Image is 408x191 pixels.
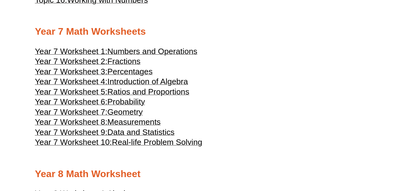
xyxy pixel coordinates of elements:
span: Year 7 Worksheet 7: [35,107,108,116]
span: Measurements [108,117,161,126]
a: Year 7 Worksheet 9:Data and Statistics [35,130,175,136]
a: Year 7 Worksheet 8:Measurements [35,120,161,126]
span: Numbers and Operations [108,47,198,56]
h2: Year 8 Math Worksheet [35,168,373,180]
span: Data and Statistics [108,128,175,137]
span: Ratios and Proportions [108,87,189,96]
a: Year 7 Worksheet 6:Probability [35,100,145,106]
span: Year 7 Worksheet 8: [35,117,108,126]
a: Year 7 Worksheet 5:Ratios and Proportions [35,90,189,96]
span: Probability [108,97,145,106]
span: Year 7 Worksheet 6: [35,97,108,106]
span: Year 7 Worksheet 4: [35,77,108,86]
a: Year 7 Worksheet 1:Numbers and Operations [35,49,198,56]
span: Year 7 Worksheet 5: [35,87,108,96]
a: Year 7 Worksheet 3:Percentages [35,70,153,76]
span: Year 7 Worksheet 2: [35,57,108,66]
span: Year 7 Worksheet 9: [35,128,108,137]
span: Fractions [108,57,141,66]
a: Year 7 Worksheet 10:Real-life Problem Solving [35,140,202,146]
span: Year 7 Worksheet 3: [35,67,108,76]
span: Year 7 Worksheet 10: [35,138,112,147]
span: Percentages [108,67,153,76]
a: Year 7 Worksheet 4:Introduction of Algebra [35,80,188,86]
a: Year 7 Worksheet 7:Geometry [35,110,143,116]
h2: Year 7 Math Worksheets [35,25,373,38]
a: Year 7 Worksheet 2:Fractions [35,59,141,65]
iframe: Chat Widget [307,123,408,191]
span: Introduction of Algebra [108,77,188,86]
span: Geometry [108,107,143,116]
span: Real-life Problem Solving [112,138,202,147]
span: Year 7 Worksheet 1: [35,47,108,56]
